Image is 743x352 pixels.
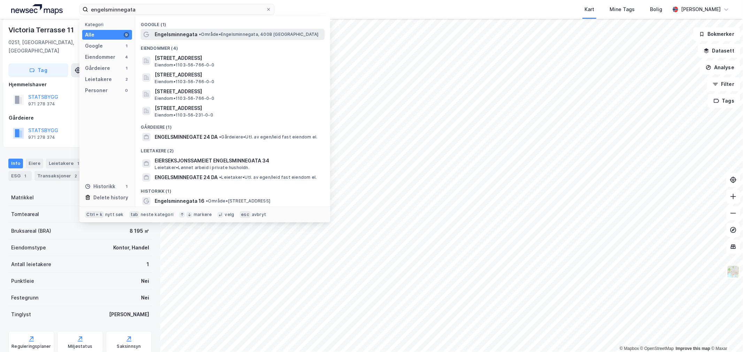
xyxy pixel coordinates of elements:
div: Delete history [93,193,128,202]
span: Eiendom • 1103-56-766-0-0 [155,79,214,85]
button: Datasett [698,44,740,58]
span: Engelsminnegata 16 [155,197,204,205]
div: Nei [141,294,149,302]
button: Tags [708,94,740,108]
a: Improve this map [676,346,710,351]
div: Bruksareal (BRA) [11,227,51,235]
div: Hjemmelshaver [9,80,152,89]
span: EIERSEKSJONSSAMEIET ENGELSMINNEGATA 34 [155,157,322,165]
div: 971 278 374 [28,101,55,107]
div: Festegrunn [11,294,38,302]
div: Leietakere [85,75,112,83]
div: 1 [124,184,129,189]
div: Victoria Terrasse 11 [8,24,75,35]
div: 2 [124,77,129,82]
div: Reguleringsplaner [11,344,51,349]
img: logo.a4113a55bc3d86da70a041830d287a7e.svg [11,4,63,15]
div: Kart [585,5,594,14]
div: Ctrl + k [85,211,104,218]
span: • [219,134,221,139]
div: Eiendomstype [11,243,46,252]
div: Eiere [26,159,43,168]
div: Tomteareal [11,210,39,218]
div: velg [225,212,234,217]
span: [STREET_ADDRESS] [155,54,322,62]
button: Analyse [700,61,740,74]
div: 971 278 374 [28,135,55,140]
div: Saksinnsyn [117,344,141,349]
span: • [199,32,201,37]
div: 0251, [GEOGRAPHIC_DATA], [GEOGRAPHIC_DATA] [8,38,96,55]
div: Gårdeiere [85,64,110,72]
div: 1 [147,260,149,269]
div: 2 [72,173,79,179]
div: Nei [141,277,149,285]
img: Z [727,265,740,278]
div: markere [194,212,212,217]
div: Matrikkel [11,193,34,202]
div: Miljøstatus [68,344,92,349]
div: 0 [124,88,129,93]
div: Leietakere (2) [135,143,330,155]
div: 1 [124,43,129,49]
div: 8 195 ㎡ [130,227,149,235]
div: Mine Tags [610,5,635,14]
div: nytt søk [105,212,124,217]
div: avbryt [252,212,266,217]
a: OpenStreetMap [640,346,674,351]
div: Google (1) [135,16,330,29]
div: Historikk (1) [135,183,330,195]
div: neste kategori [141,212,173,217]
div: Kontor, Handel [113,243,149,252]
a: Mapbox [620,346,639,351]
div: [PERSON_NAME] [109,310,149,319]
span: [STREET_ADDRESS] [155,87,322,96]
span: • [206,198,208,203]
button: Bokmerker [693,27,740,41]
span: ENGELSMINNEGATE 24 DA [155,173,218,182]
span: [STREET_ADDRESS] [155,71,322,79]
input: Søk på adresse, matrikkel, gårdeiere, leietakere eller personer [88,4,266,15]
div: Eiendommer (4) [135,40,330,53]
div: Historikk [85,182,115,191]
div: Punktleie [11,277,34,285]
span: • [219,175,221,180]
div: Tinglyst [11,310,31,319]
div: tab [129,211,140,218]
div: 1 [124,65,129,71]
div: Antall leietakere [11,260,51,269]
div: Transaksjoner [34,171,82,181]
div: Gårdeiere (1) [135,119,330,131]
div: 9 [124,32,129,38]
button: Filter [707,77,740,91]
div: Kategori [85,22,132,27]
span: Leietaker • Lønnet arbeid i private husholdn. [155,165,249,170]
span: Engelsminnegata [155,30,198,39]
div: 1 [75,160,82,167]
span: Leietaker • Utl. av egen/leid fast eiendom el. [219,175,317,180]
iframe: Chat Widget [708,319,743,352]
span: Eiendom • 1103-56-231-0-0 [155,112,213,118]
div: Google [85,42,103,50]
div: Info [8,159,23,168]
div: Alle [85,31,94,39]
div: Kontrollprogram for chat [708,319,743,352]
span: Gårdeiere • Utl. av egen/leid fast eiendom el. [219,134,317,140]
div: [PERSON_NAME] [681,5,721,14]
div: Eiendommer [85,53,115,61]
div: 1 [22,173,29,179]
button: Tag [8,63,68,77]
div: esc [240,211,250,218]
span: Eiendom • 1103-56-766-0-0 [155,62,214,68]
div: 4 [124,54,129,60]
div: Gårdeiere [9,114,152,122]
span: ENGELSMINNEGATE 24 DA [155,133,218,141]
div: Personer [85,86,108,95]
div: Leietakere [46,159,85,168]
span: Eiendom • 1103-56-766-0-0 [155,96,214,101]
span: Område • Engelsminnegata, 4008 [GEOGRAPHIC_DATA] [199,32,318,37]
span: [STREET_ADDRESS] [155,104,322,112]
div: Bolig [650,5,662,14]
span: Område • [STREET_ADDRESS] [206,198,270,204]
div: ESG [8,171,32,181]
